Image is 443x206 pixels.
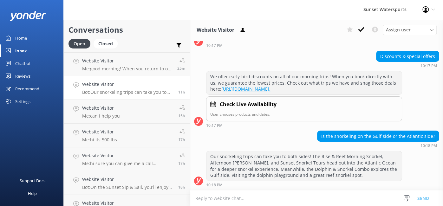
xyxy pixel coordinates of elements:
span: Oct 12 2025 07:58am (UTC -05:00) America/Cancun [177,66,185,71]
p: Me: hi sure you can give me a call [PHONE_NUMBER] [82,161,173,166]
a: Website VisitorMe:hi its 500 lbs17h [64,124,190,147]
h4: Check Live Availability [220,100,277,109]
div: Settings [15,95,30,108]
strong: 10:17 PM [420,64,437,68]
span: Assign user [386,26,411,33]
a: Website VisitorBot:On the Sunset Sip & Sail, you'll enjoy appetizers like jerk chicken sliders, B... [64,171,190,195]
strong: 10:18 PM [420,144,437,148]
div: Oct 11 2025 09:17pm (UTC -05:00) America/Cancun [376,63,439,68]
span: Oct 11 2025 03:08pm (UTC -05:00) America/Cancun [178,137,185,142]
h2: Conversations [68,24,185,36]
span: Oct 11 2025 03:08pm (UTC -05:00) America/Cancun [178,161,185,166]
a: Website VisitorMe:can I help you15h [64,100,190,124]
div: Recommend [15,82,39,95]
div: Chatbot [15,57,31,70]
a: Website VisitorMe:good morning! When you return to our site and possibly see this message, you ca... [64,52,190,76]
h4: Website Visitor [82,176,173,183]
strong: 10:17 PM [206,44,223,48]
h4: Website Visitor [82,105,120,112]
a: Closed [94,40,121,47]
div: Our snorkeling trips can take you to both sides! The Rise & Reef Morning Snorkel, Afternoon [PERS... [206,151,402,180]
a: Open [68,40,94,47]
p: Bot: Our snorkeling trips can take you to both sides! The Rise & Reef Morning Snorkel, Afternoon ... [82,89,173,95]
div: Oct 11 2025 09:18pm (UTC -05:00) America/Cancun [317,143,439,148]
h4: Website Visitor [82,128,117,135]
div: Closed [94,39,118,48]
div: Assign User [383,25,437,35]
p: Me: hi its 500 lbs [82,137,117,143]
p: Me: good morning! When you return to our site and possibly see this message, you can reach me dir... [82,66,173,72]
p: Me: can I help you [82,113,120,119]
div: Reviews [15,70,30,82]
div: Discounts & special offers [376,51,439,62]
div: Help [28,187,37,200]
strong: 10:17 PM [206,124,223,127]
div: Oct 11 2025 09:17pm (UTC -05:00) America/Cancun [206,123,402,127]
img: yonder-white-logo.png [10,11,46,21]
h3: Website Visitor [197,26,234,34]
h4: Website Visitor [82,81,173,88]
span: Oct 11 2025 09:18pm (UTC -05:00) America/Cancun [178,89,185,95]
div: Home [15,32,27,44]
div: Support Docs [20,174,45,187]
strong: 10:18 PM [206,183,223,187]
p: Bot: On the Sunset Sip & Sail, you'll enjoy appetizers like jerk chicken sliders, BBQ meatballs, ... [82,184,173,190]
p: User chooses products and dates. [210,111,398,117]
span: Oct 11 2025 04:54pm (UTC -05:00) America/Cancun [178,113,185,119]
div: Oct 11 2025 09:17pm (UTC -05:00) America/Cancun [206,43,402,48]
a: Website VisitorBot:Our snorkeling trips can take you to both sides! The Rise & Reef Morning Snork... [64,76,190,100]
div: Oct 11 2025 09:18pm (UTC -05:00) America/Cancun [206,183,402,187]
span: Oct 11 2025 01:48pm (UTC -05:00) America/Cancun [178,184,185,190]
h4: Website Visitor [82,152,173,159]
a: Website VisitorMe:hi sure you can give me a call [PHONE_NUMBER]17h [64,147,190,171]
h4: Website Visitor [82,57,173,64]
div: Is the snorkeling on the Gulf side or the Atlantic side? [317,131,439,142]
div: Inbox [15,44,27,57]
div: We offer early-bird discounts on all of our morning trips! When you book directly with us, we gua... [206,71,402,94]
a: [URL][DOMAIN_NAME]. [221,86,270,92]
div: Open [68,39,90,48]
